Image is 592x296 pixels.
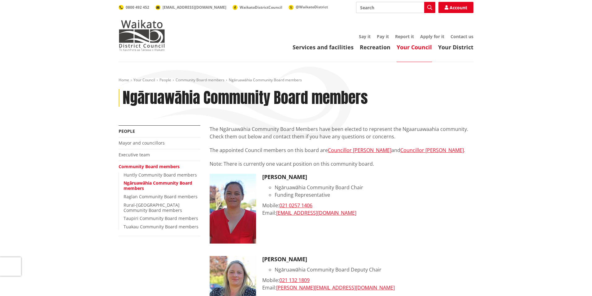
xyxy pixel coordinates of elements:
a: People [159,77,171,83]
a: @WaikatoDistrict [289,4,328,10]
a: Your Council [133,77,155,83]
a: Home [119,77,129,83]
p: Note: There is currently one vacant position on this community board. [210,160,473,168]
a: 021 132 1809 [279,277,310,284]
a: Rural-[GEOGRAPHIC_DATA] Community Board members [124,202,182,213]
div: Mobile: [262,276,473,284]
a: Tuakau Community Board members [124,224,198,230]
a: Report it [395,34,414,39]
a: Pay it [377,34,389,39]
li: Ngāruawāhia Community Board Deputy Chair [275,266,473,273]
span: Ngāruawāhia Community Board members [229,77,302,83]
h3: [PERSON_NAME] [262,256,473,263]
a: Councillor [PERSON_NAME] [328,147,391,154]
p: The appointed Council members on this board are and . [210,146,473,154]
div: Email: [262,209,473,217]
a: People [119,128,135,134]
a: Community Board members [119,164,180,169]
li: Ngāruawāhia Community Board Chair [275,184,473,191]
div: Email: [262,284,473,291]
a: Mayor and councillors [119,140,165,146]
a: Your District [438,43,473,51]
p: The Ngāruawāhia Community Board Members have been elected to represent the Ngaaruawaahia communit... [210,125,473,140]
a: [PERSON_NAME][EMAIL_ADDRESS][DOMAIN_NAME] [276,284,395,291]
a: Say it [359,34,371,39]
div: Mobile: [262,202,473,209]
span: 0800 492 452 [126,5,149,10]
a: Your Council [397,43,432,51]
a: [EMAIL_ADDRESS][DOMAIN_NAME] [276,209,356,216]
a: 0800 492 452 [119,5,149,10]
li: Funding Representative [275,191,473,199]
a: Ngāruawāhia Community Board members [124,180,192,191]
a: Community Board members [176,77,224,83]
a: Huntly Community Board members [124,172,197,178]
a: Contact us [451,34,473,39]
h1: Ngāruawāhia Community Board members [123,89,368,107]
h3: [PERSON_NAME] [262,174,473,181]
span: [EMAIL_ADDRESS][DOMAIN_NAME] [163,5,226,10]
a: WaikatoDistrictCouncil [233,5,282,10]
a: [EMAIL_ADDRESS][DOMAIN_NAME] [155,5,226,10]
a: Services and facilities [293,43,354,51]
input: Search input [356,2,435,13]
a: Account [438,2,473,13]
a: Executive team [119,152,150,158]
a: Raglan Community Board members [124,194,198,200]
a: Apply for it [420,34,444,39]
nav: breadcrumb [119,78,473,83]
a: Recreation [360,43,390,51]
a: Councillor [PERSON_NAME] [400,147,464,154]
img: Waikato District Council - Te Kaunihera aa Takiwaa o Waikato [119,20,165,51]
span: @WaikatoDistrict [296,4,328,10]
a: Taupiri Community Board members [124,215,198,221]
a: 021 0257 1406 [279,202,312,209]
span: WaikatoDistrictCouncil [240,5,282,10]
img: KiriMorgan [210,174,256,244]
